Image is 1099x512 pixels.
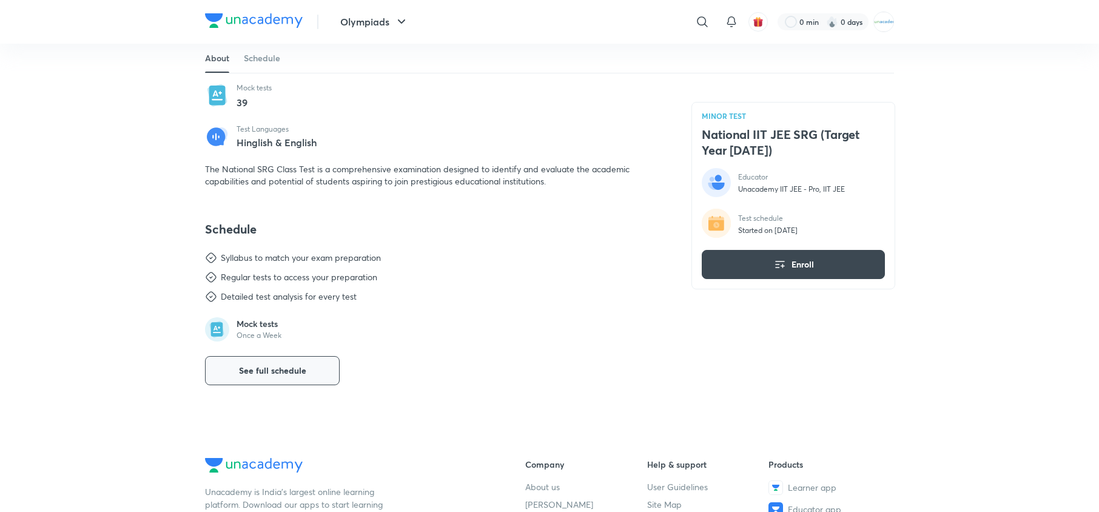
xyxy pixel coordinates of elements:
p: MINOR TEST [702,112,885,120]
span: Learner app [788,481,836,494]
button: See full schedule [205,356,340,385]
span: See full schedule [239,365,306,377]
a: User Guidelines [647,480,769,493]
h6: Products [768,458,890,471]
p: Test Languages [237,124,317,134]
a: Schedule [244,44,280,73]
p: Hinglish & English [237,137,317,148]
p: 39 [237,95,272,110]
p: Started on [DATE] [738,226,798,235]
p: Unacademy is India’s largest online learning platform. Download our apps to start learning [205,485,387,511]
a: About [205,44,229,73]
div: Detailed test analysis for every test [221,291,357,303]
a: Company Logo [205,13,303,31]
button: Enroll [702,250,885,279]
p: Mock tests [237,318,281,329]
div: Syllabus to match your exam preparation [221,252,381,264]
button: avatar [748,12,768,32]
p: Once a Week [237,331,281,340]
div: Regular tests to access your preparation [221,271,377,283]
h4: Schedule [205,221,662,237]
a: [PERSON_NAME] [525,498,647,511]
img: streak [826,16,838,28]
a: Learner app [768,480,890,495]
a: About us [525,480,647,493]
img: MOHAMMED SHOAIB [873,12,894,32]
img: Company Logo [205,13,303,28]
img: Company Logo [205,458,303,473]
span: The National SRG Class Test is a comprehensive examination designed to identify and evaluate the ... [205,163,630,187]
a: Company Logo [205,458,486,476]
button: Olympiads [333,10,416,34]
img: avatar [753,16,764,27]
p: Mock tests [237,83,272,93]
h4: National IIT JEE SRG (Target Year [DATE]) [702,127,885,158]
h6: Help & support [647,458,769,471]
img: Learner app [768,480,783,495]
p: Unacademy IIT JEE - Pro, IIT JEE [738,185,845,195]
span: Enroll [791,258,814,271]
p: Test schedule [738,214,798,223]
h6: Company [525,458,647,471]
p: Educator [738,173,845,183]
a: Site Map [647,498,769,511]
